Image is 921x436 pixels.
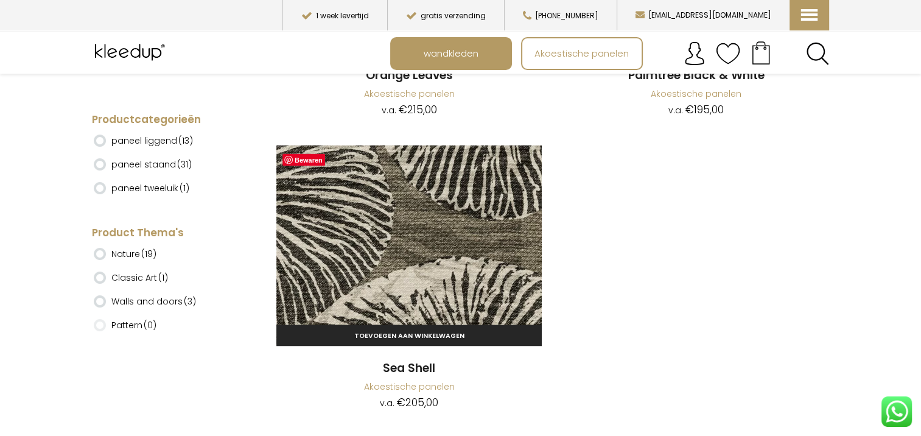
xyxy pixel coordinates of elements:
span: (0) [144,319,156,331]
a: Your cart [740,37,782,68]
span: (13) [178,135,193,147]
bdi: 215,00 [399,102,437,117]
a: Orange Leaves [276,68,542,84]
span: (31) [177,158,192,171]
a: Sea Shell [276,145,542,346]
img: verlanglijstje.svg [716,41,740,66]
label: Pattern [111,315,156,336]
a: Akoestische panelen [364,380,455,392]
span: v.a. [382,104,396,116]
a: Palmtree Black & White [563,68,828,84]
label: paneel tweeluik [111,178,189,199]
span: € [399,102,407,117]
a: Sea Shell [276,360,542,376]
a: Akoestische panelen [522,38,642,69]
img: Kleedup [92,37,170,68]
nav: Main menu [390,37,838,70]
label: Nature [111,244,156,264]
label: Classic Art [111,267,168,288]
span: v.a. [668,104,683,116]
img: account.svg [682,41,707,66]
span: v.a. [380,396,394,409]
span: (3) [184,295,196,308]
span: Akoestische panelen [528,41,636,65]
a: wandkleden [391,38,511,69]
a: Search [806,42,829,65]
bdi: 195,00 [685,102,724,117]
label: Walls and doors [111,291,196,312]
label: paneel liggend [111,130,193,151]
a: Akoestische panelen [364,88,455,100]
h4: Product Thema's [92,226,239,241]
span: (19) [141,248,156,260]
bdi: 205,00 [397,395,438,409]
a: Bewaren [282,153,325,166]
a: Toevoegen aan winkelwagen: “Sea Shell“ [276,325,542,346]
span: (1) [158,272,168,284]
span: € [397,395,405,409]
span: wandkleden [417,41,485,65]
a: Akoestische panelen [651,88,741,100]
span: € [685,102,694,117]
label: paneel staand [111,154,192,175]
h4: Productcategorieën [92,113,239,127]
span: (1) [180,182,189,194]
